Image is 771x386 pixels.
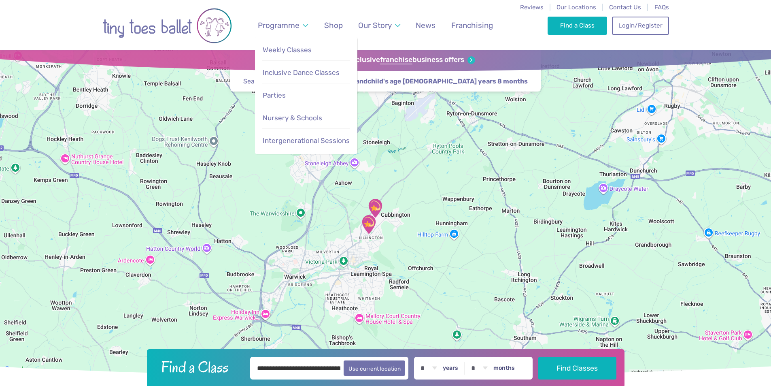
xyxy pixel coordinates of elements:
a: News [412,16,440,35]
span: Weekly Classes [263,46,312,54]
span: Franchising [451,21,493,30]
a: Intergenerational Sessions [262,132,350,149]
strong: franchise [380,55,412,64]
span: Our Story [358,21,392,30]
label: months [493,365,515,372]
a: Contact Us [609,4,641,11]
span: Nursery & Schools [263,114,322,122]
span: Parties [263,91,286,99]
a: Find a Class [548,17,607,34]
a: Programme [254,16,312,35]
strong: and [290,77,528,85]
a: Franchising [447,16,497,35]
a: Inclusive Dance Classes [262,64,350,81]
a: Nursery & Schools [262,109,350,127]
div: Telford Infant School [365,198,385,218]
span: Inclusive Dance Classes [263,68,340,77]
span: Programme [258,21,299,30]
button: Find Classes [538,357,616,380]
img: Google [2,365,29,375]
a: Sign up for our exclusivefranchisebusiness offers [296,55,475,64]
span: child's age [DEMOGRAPHIC_DATA] years 8 months [367,77,528,86]
h2: Find a Class [155,357,244,377]
label: years [443,365,458,372]
a: Parties [262,87,350,104]
span: News [416,21,435,30]
img: tiny toes ballet [102,5,232,46]
a: Open this area in Google Maps (opens a new window) [2,365,29,375]
span: Intergenerational Sessions [263,136,350,145]
a: Login/Register [612,17,669,34]
a: Weekly Classes [262,41,350,59]
a: FAQs [654,4,669,11]
span: Shop [324,21,343,30]
div: Lillington Social Club [359,214,379,235]
a: Shop [320,16,346,35]
a: Our Locations [556,4,596,11]
a: Our Story [354,16,404,35]
button: Use current location [344,360,406,376]
a: Reviews [520,4,544,11]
